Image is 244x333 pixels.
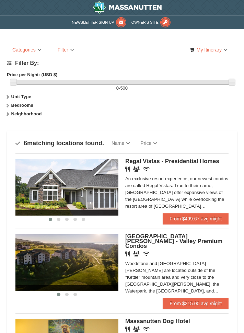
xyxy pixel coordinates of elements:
i: Wireless Internet (free) [143,326,150,332]
h4: matching locations found. [15,140,104,147]
strong: Bedrooms [11,103,33,108]
a: Newsletter Sign Up [72,20,126,24]
a: My Itinerary [186,45,232,55]
span: Newsletter Sign Up [72,20,114,24]
a: From $499.67 avg /night [163,213,229,224]
span: 0 [116,85,119,91]
span: 6 [24,140,27,147]
span: 500 [120,85,128,91]
i: Banquet Facilities [133,251,140,256]
span: Massanutten Dog Hotel [125,318,190,324]
div: An exclusive resort experience, our newest condos are called Regal Vistas. True to their name, [G... [125,175,229,210]
a: Filter [52,45,80,55]
span: Regal Vistas - Presidential Homes [125,158,219,164]
i: Restaurant [125,251,130,256]
strong: Neighborhood [11,111,42,116]
i: Restaurant [125,326,130,332]
label: - [7,85,237,92]
a: Categories [7,45,47,55]
a: Owner's Site [131,20,171,24]
strong: Price per Night: (USD $) [7,72,57,77]
strong: Unit Type [11,94,31,99]
i: Restaurant [125,166,130,172]
i: Banquet Facilities [133,326,140,332]
a: From $215.00 avg /night [163,298,229,309]
a: Name [106,136,135,150]
img: Massanutten Resort Logo [93,1,162,14]
span: Owner's Site [131,20,159,24]
h4: Filter By: [7,60,237,66]
span: [GEOGRAPHIC_DATA][PERSON_NAME] - Valley Premium Condos [125,233,222,249]
i: Wireless Internet (free) [143,251,150,256]
a: Massanutten Resort [10,1,244,14]
div: Woodstone and [GEOGRAPHIC_DATA][PERSON_NAME] are located outside of the "Kettle" mountain area an... [125,260,229,295]
i: Wireless Internet (free) [143,166,150,172]
a: Price [135,136,162,150]
i: Banquet Facilities [133,166,140,172]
